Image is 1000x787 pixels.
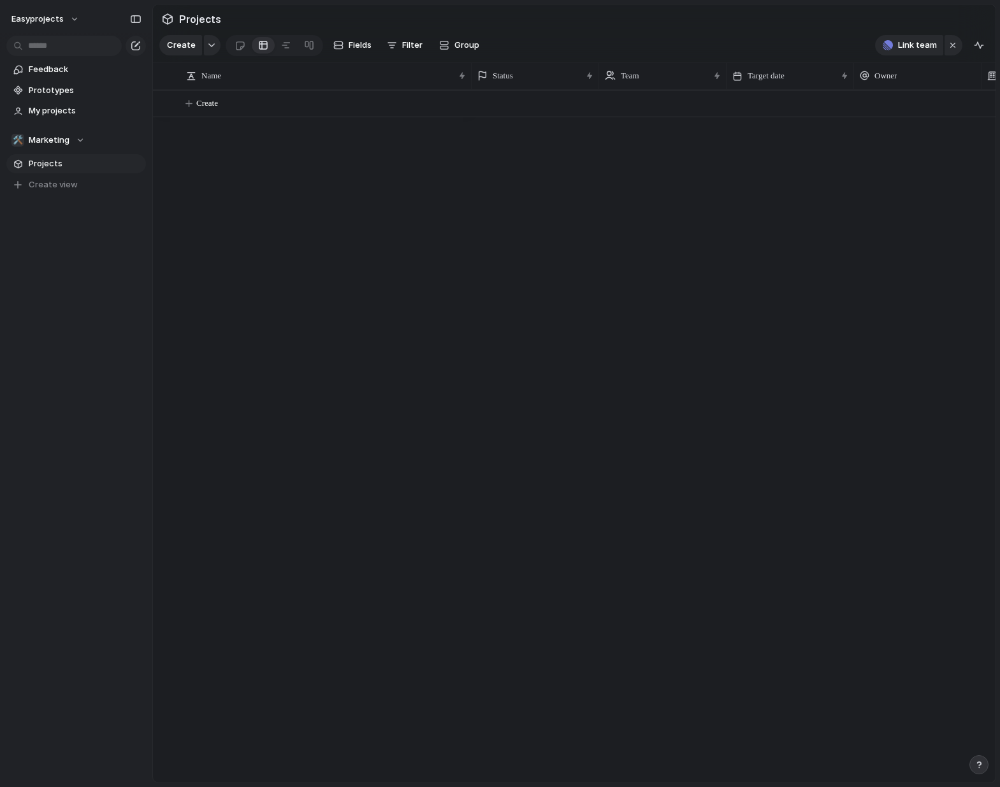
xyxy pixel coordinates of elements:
a: My projects [6,101,146,120]
button: Filter [382,35,428,55]
span: Feedback [29,63,141,76]
span: Filter [402,39,423,52]
span: Team [621,69,639,82]
button: Create [159,35,202,55]
span: Fields [349,39,372,52]
span: Group [454,39,479,52]
button: easyprojects [6,9,86,29]
a: Feedback [6,60,146,79]
button: Create view [6,175,146,194]
span: Target date [748,69,785,82]
a: Prototypes [6,81,146,100]
span: Status [493,69,513,82]
button: Link team [875,35,943,55]
span: Name [201,69,221,82]
span: easyprojects [11,13,64,25]
span: Projects [29,157,141,170]
span: Create view [29,178,78,191]
span: Owner [874,69,897,82]
span: Projects [177,8,224,31]
span: Marketing [29,134,69,147]
span: My projects [29,105,141,117]
div: 🛠️ [11,134,24,147]
button: Fields [328,35,377,55]
span: Prototypes [29,84,141,97]
span: Create [196,97,218,110]
span: Link team [898,39,937,52]
span: Create [167,39,196,52]
button: 🛠️Marketing [6,131,146,150]
button: Group [433,35,486,55]
a: Projects [6,154,146,173]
